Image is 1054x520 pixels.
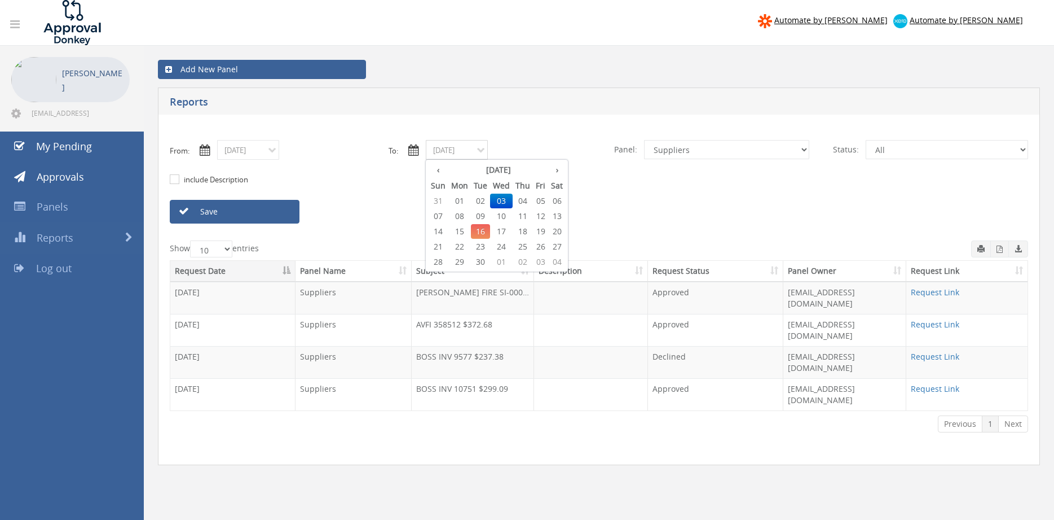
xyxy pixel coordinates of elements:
span: [EMAIL_ADDRESS][DOMAIN_NAME] [32,108,127,117]
span: 17 [490,224,513,239]
span: 09 [471,209,490,224]
th: › [548,162,566,178]
span: 16 [471,224,490,239]
span: My Pending [36,139,92,153]
span: 01 [490,255,513,269]
a: Request Link [911,351,959,362]
span: 07 [428,209,448,224]
th: Description: activate to sort column ascending [534,261,648,282]
label: From: [170,146,189,156]
span: 01 [448,194,471,208]
span: Reports [37,231,73,244]
th: [DATE] [448,162,548,178]
td: Suppliers [296,378,412,410]
td: Suppliers [296,314,412,346]
th: Thu [513,178,533,194]
span: 02 [471,194,490,208]
span: 19 [533,224,548,239]
th: Sun [428,178,448,194]
span: 21 [428,239,448,254]
p: [PERSON_NAME] [62,66,124,94]
span: 10 [490,209,513,224]
label: Show entries [170,241,259,257]
a: Next [998,416,1028,432]
span: Status: [826,140,866,159]
span: 30 [471,255,490,269]
span: 12 [533,209,548,224]
th: Request Link: activate to sort column ascending [906,261,1027,282]
td: [DATE] [170,282,296,314]
a: Add New Panel [158,60,366,79]
label: To: [389,146,398,156]
span: 15 [448,224,471,239]
a: Request Link [911,383,959,394]
span: Automate by [PERSON_NAME] [774,15,888,25]
span: 28 [428,255,448,269]
a: 1 [982,416,999,432]
span: 29 [448,255,471,269]
td: [EMAIL_ADDRESS][DOMAIN_NAME] [783,282,906,314]
th: Fri [533,178,548,194]
th: Panel Owner: activate to sort column ascending [783,261,906,282]
span: 04 [548,255,566,269]
span: 22 [448,239,471,254]
th: Subject: activate to sort column ascending [412,261,534,282]
span: 05 [533,194,548,208]
td: Approved [648,314,783,346]
td: Declined [648,346,783,378]
select: Showentries [190,241,232,257]
td: BOSS INV 10751 $299.09 [412,378,534,410]
a: Request Link [911,319,959,330]
h5: Reports [170,97,773,111]
img: xero-logo.png [893,14,907,28]
span: Panel: [607,140,644,159]
td: [EMAIL_ADDRESS][DOMAIN_NAME] [783,314,906,346]
span: 03 [490,194,513,208]
td: Suppliers [296,346,412,378]
th: Request Date: activate to sort column descending [170,261,296,282]
td: [EMAIL_ADDRESS][DOMAIN_NAME] [783,378,906,410]
td: [DATE] [170,378,296,410]
a: Previous [938,416,982,432]
td: Approved [648,282,783,314]
span: 02 [513,255,533,269]
th: Tue [471,178,490,194]
span: 20 [548,224,566,239]
th: Request Status: activate to sort column ascending [648,261,783,282]
th: Wed [490,178,513,194]
td: AVFI 358512 $372.68 [412,314,534,346]
th: Sat [548,178,566,194]
td: [EMAIL_ADDRESS][DOMAIN_NAME] [783,346,906,378]
span: 31 [428,194,448,208]
span: 26 [533,239,548,254]
span: 25 [513,239,533,254]
td: Approved [648,378,783,410]
span: Panels [37,200,68,213]
span: 14 [428,224,448,239]
img: zapier-logomark.png [758,14,772,28]
a: Save [170,200,299,224]
span: 18 [513,224,533,239]
th: Mon [448,178,471,194]
td: [DATE] [170,346,296,378]
span: 23 [471,239,490,254]
span: Automate by [PERSON_NAME] [910,15,1023,25]
label: include Description [181,174,248,186]
span: 24 [490,239,513,254]
span: 27 [548,239,566,254]
td: [PERSON_NAME] FIRE SI-00031730 $455.40 [412,282,534,314]
a: Request Link [911,287,959,298]
span: 03 [533,255,548,269]
th: Panel Name: activate to sort column ascending [296,261,412,282]
td: Suppliers [296,282,412,314]
span: 06 [548,194,566,208]
th: ‹ [428,162,448,178]
span: 04 [513,194,533,208]
span: Approvals [37,170,84,183]
span: Log out [36,261,72,275]
span: 13 [548,209,566,224]
td: BOSS INV 9577 $237.38 [412,346,534,378]
span: 08 [448,209,471,224]
span: 11 [513,209,533,224]
td: [DATE] [170,314,296,346]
